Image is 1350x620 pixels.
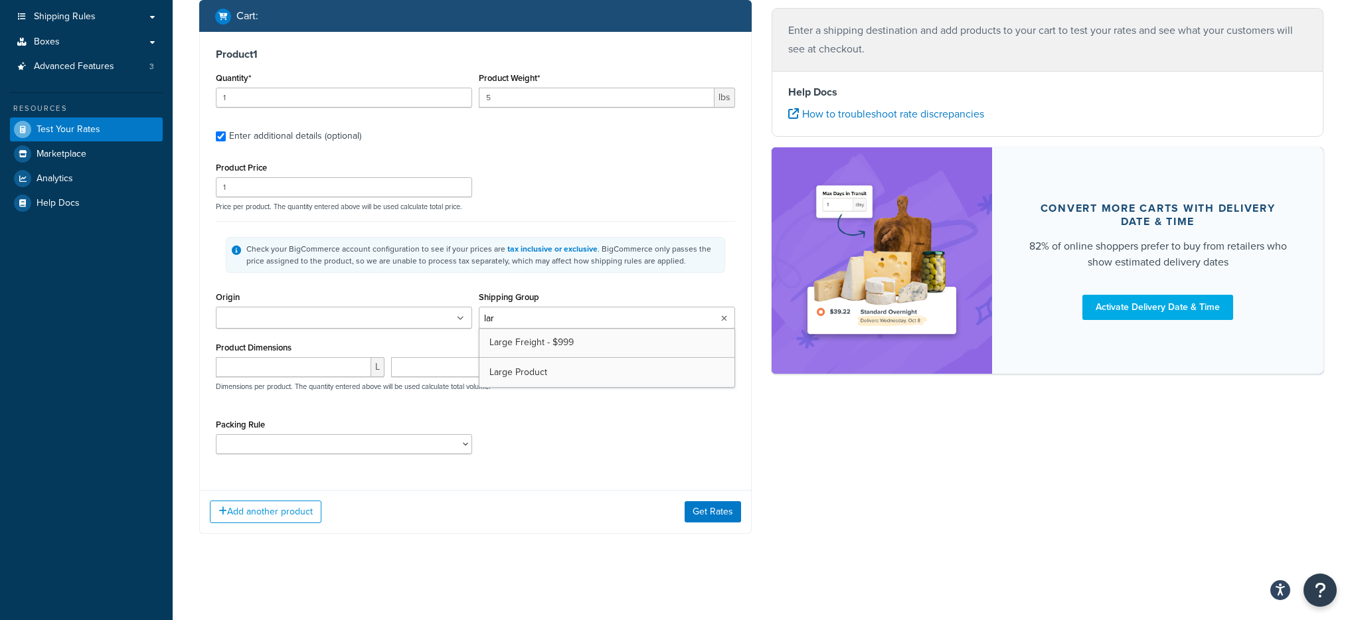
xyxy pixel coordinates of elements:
a: Shipping Rules [10,5,163,29]
h4: Help Docs [788,84,1308,100]
span: Analytics [37,173,73,185]
img: feature-image-ddt-36eae7f7280da8017bfb280eaccd9c446f90b1fe08728e4019434db127062ab4.png [799,167,965,354]
label: Product Price [216,163,267,173]
label: Packing Rule [216,420,265,429]
a: Test Your Rates [10,117,163,141]
a: Marketplace [10,142,163,166]
span: Help Docs [37,198,80,209]
span: Boxes [34,37,60,48]
label: Product Dimensions [216,343,292,352]
span: L [371,357,384,377]
a: Large Freight - $999 [479,328,734,357]
button: Add another product [210,501,321,523]
div: Enter additional details (optional) [229,127,361,145]
div: Convert more carts with delivery date & time [1024,202,1292,228]
span: lbs [715,88,735,108]
a: Boxes [10,30,163,54]
label: Quantity* [216,73,251,83]
a: Activate Delivery Date & Time [1082,295,1233,320]
a: Analytics [10,167,163,191]
p: Price per product. The quantity entered above will be used calculate total price. [212,202,738,211]
div: 82% of online shoppers prefer to buy from retailers who show estimated delivery dates [1024,238,1292,270]
span: Shipping Rules [34,11,96,23]
span: Large Freight - $999 [489,335,574,349]
input: 0.0 [216,88,472,108]
a: How to troubleshoot rate discrepancies [788,106,984,121]
div: Check your BigCommerce account configuration to see if your prices are . BigCommerce only passes ... [246,243,719,267]
input: Enter additional details (optional) [216,131,226,141]
button: Open Resource Center [1304,574,1337,607]
span: Test Your Rates [37,124,100,135]
a: Advanced Features3 [10,54,163,79]
label: Origin [216,292,240,302]
label: Shipping Group [479,292,539,302]
span: Advanced Features [34,61,114,72]
a: tax inclusive or exclusive [507,243,598,255]
label: Product Weight* [479,73,540,83]
li: Advanced Features [10,54,163,79]
p: Dimensions per product. The quantity entered above will be used calculate total volume. [212,382,491,391]
h3: Product 1 [216,48,735,61]
h2: Cart : [236,10,258,22]
a: Large Product [479,358,734,387]
span: 3 [149,61,154,72]
span: Marketplace [37,149,86,160]
button: Get Rates [685,501,741,522]
p: Enter a shipping destination and add products to your cart to test your rates and see what your c... [788,21,1308,58]
span: Large Product [489,365,547,379]
a: Help Docs [10,191,163,215]
div: Resources [10,103,163,114]
input: 0.00 [479,88,715,108]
